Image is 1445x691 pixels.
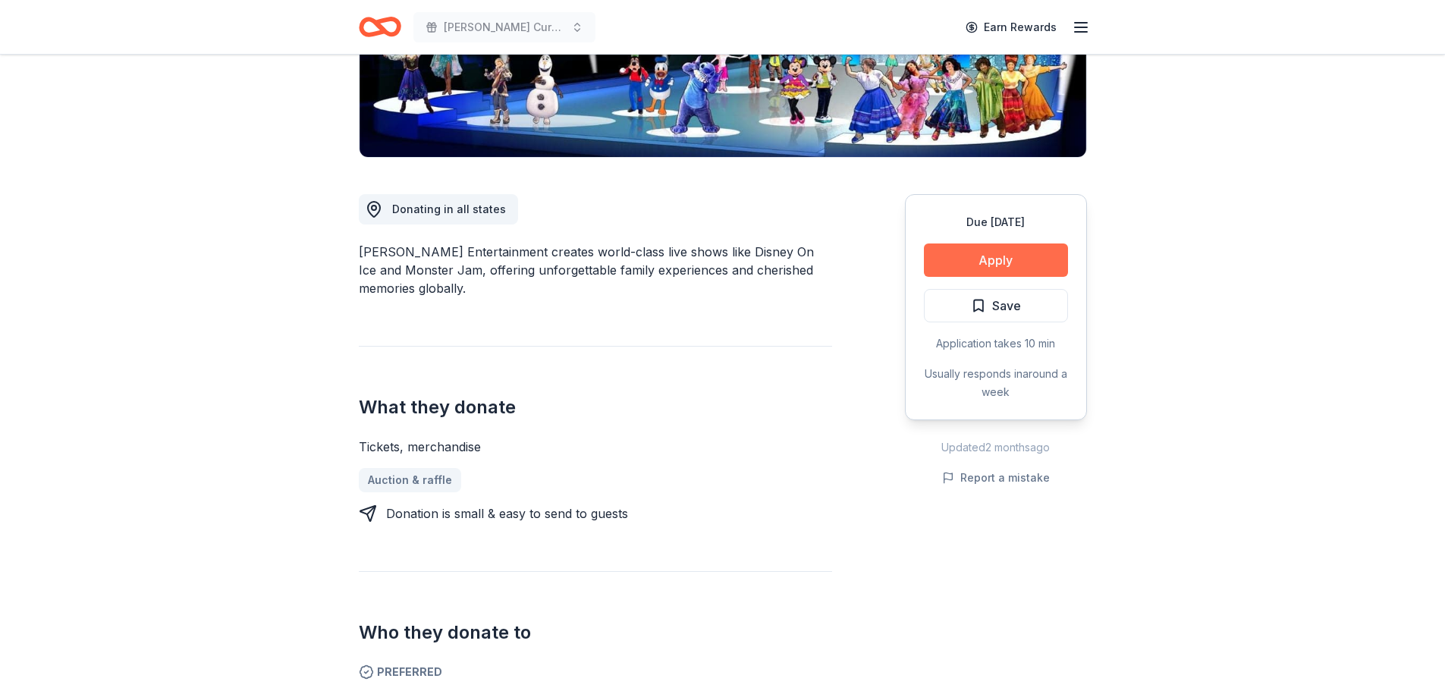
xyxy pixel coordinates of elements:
h2: Who they donate to [359,620,832,645]
h2: What they donate [359,395,832,419]
div: Usually responds in around a week [924,365,1068,401]
button: Apply [924,243,1068,277]
div: Tickets, merchandise [359,438,832,456]
a: Auction & raffle [359,468,461,492]
span: [PERSON_NAME] Cure Golf Tournament [444,18,565,36]
div: Application takes 10 min [924,335,1068,353]
button: Report a mistake [942,469,1050,487]
span: Preferred [359,663,832,681]
button: [PERSON_NAME] Cure Golf Tournament [413,12,595,42]
span: Donating in all states [392,203,506,215]
div: Donation is small & easy to send to guests [386,504,628,523]
button: Save [924,289,1068,322]
div: [PERSON_NAME] Entertainment creates world-class live shows like Disney On Ice and Monster Jam, of... [359,243,832,297]
a: Home [359,9,401,45]
div: Updated 2 months ago [905,438,1087,457]
span: Save [992,296,1021,316]
div: Due [DATE] [924,213,1068,231]
a: Earn Rewards [957,14,1066,41]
